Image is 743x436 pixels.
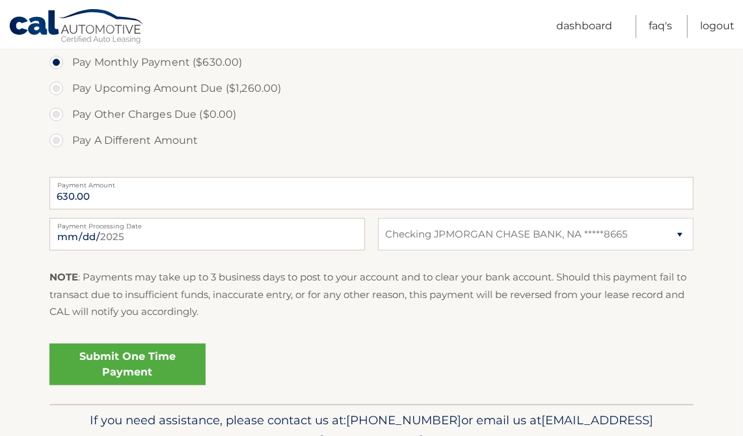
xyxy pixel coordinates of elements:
a: Logout [700,15,735,38]
span: [PHONE_NUMBER] [346,413,461,428]
strong: NOTE [49,271,78,283]
input: Payment Date [49,218,365,251]
a: Dashboard [556,15,612,38]
label: Pay A Different Amount [49,128,694,154]
label: Pay Upcoming Amount Due ($1,260.00) [49,75,694,102]
label: Payment Amount [49,177,694,187]
a: FAQ's [649,15,672,38]
a: Submit One Time Payment [49,344,206,385]
label: Payment Processing Date [49,218,365,228]
a: Cal Automotive [8,8,145,46]
label: Pay Other Charges Due ($0.00) [49,102,694,128]
label: Pay Monthly Payment ($630.00) [49,49,694,75]
p: : Payments may take up to 3 business days to post to your account and to clear your bank account.... [49,269,694,320]
input: Payment Amount [49,177,694,210]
